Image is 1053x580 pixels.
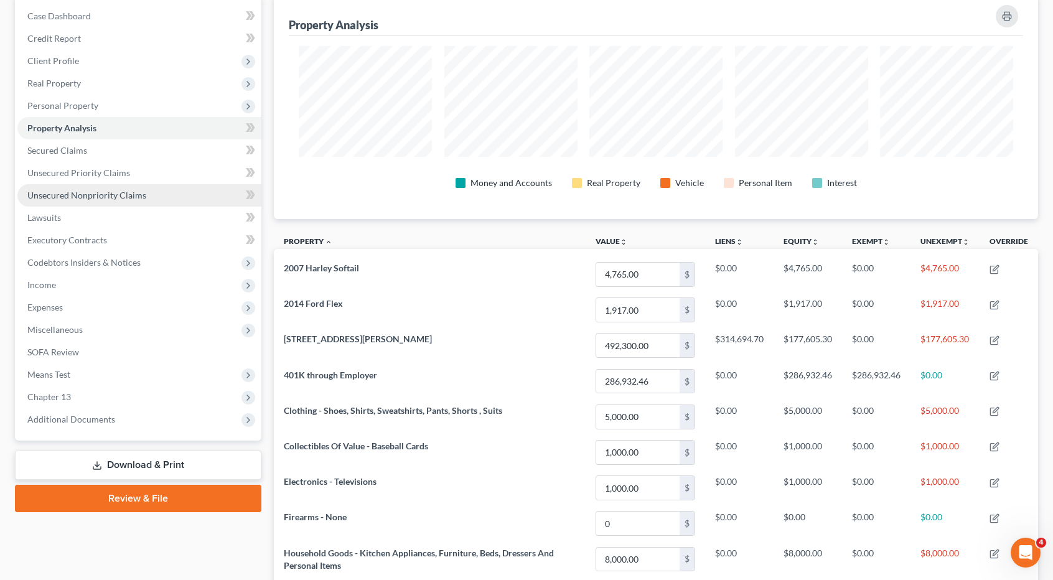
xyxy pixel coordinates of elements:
[587,177,640,189] div: Real Property
[680,334,695,357] div: $
[774,328,842,363] td: $177,605.30
[27,145,87,156] span: Secured Claims
[852,236,890,246] a: Exemptunfold_more
[284,476,377,487] span: Electronics - Televisions
[774,470,842,505] td: $1,000.00
[596,236,627,246] a: Valueunfold_more
[910,434,980,470] td: $1,000.00
[680,512,695,535] div: $
[27,391,71,402] span: Chapter 13
[284,405,502,416] span: Clothing - Shoes, Shirts, Sweatshirts, Pants, Shorts , Suits
[27,257,141,268] span: Codebtors Insiders & Notices
[910,363,980,399] td: $0.00
[596,441,680,464] input: 0.00
[27,190,146,200] span: Unsecured Nonpriority Claims
[774,434,842,470] td: $1,000.00
[27,324,83,335] span: Miscellaneous
[705,506,774,541] td: $0.00
[27,55,79,66] span: Client Profile
[17,27,261,50] a: Credit Report
[680,548,695,571] div: $
[17,229,261,251] a: Executory Contracts
[680,298,695,322] div: $
[284,334,432,344] span: [STREET_ADDRESS][PERSON_NAME]
[705,470,774,505] td: $0.00
[27,235,107,245] span: Executory Contracts
[17,139,261,162] a: Secured Claims
[284,441,428,451] span: Collectibles Of Value - Baseball Cards
[739,177,792,189] div: Personal Item
[27,369,70,380] span: Means Test
[680,476,695,500] div: $
[284,298,343,309] span: 2014 Ford Flex
[882,238,890,246] i: unfold_more
[289,17,378,32] div: Property Analysis
[27,11,91,21] span: Case Dashboard
[774,292,842,328] td: $1,917.00
[910,256,980,292] td: $4,765.00
[1011,538,1041,568] iframe: Intercom live chat
[596,263,680,286] input: 0.00
[842,256,910,292] td: $0.00
[27,167,130,178] span: Unsecured Priority Claims
[680,405,695,429] div: $
[17,207,261,229] a: Lawsuits
[680,370,695,393] div: $
[705,363,774,399] td: $0.00
[705,541,774,577] td: $0.00
[910,470,980,505] td: $1,000.00
[1036,538,1046,548] span: 4
[27,100,98,111] span: Personal Property
[284,370,377,380] span: 401K through Employer
[284,263,359,273] span: 2007 Harley Softail
[680,441,695,464] div: $
[774,399,842,434] td: $5,000.00
[15,485,261,512] a: Review & File
[17,162,261,184] a: Unsecured Priority Claims
[27,279,56,290] span: Income
[715,236,743,246] a: Liensunfold_more
[842,470,910,505] td: $0.00
[910,399,980,434] td: $5,000.00
[27,123,96,133] span: Property Analysis
[962,238,970,246] i: unfold_more
[596,405,680,429] input: 0.00
[27,414,115,424] span: Additional Documents
[596,370,680,393] input: 0.00
[27,212,61,223] span: Lawsuits
[980,229,1038,257] th: Override
[596,298,680,322] input: 0.00
[15,451,261,480] a: Download & Print
[325,238,332,246] i: expand_less
[774,256,842,292] td: $4,765.00
[705,328,774,363] td: $314,694.70
[470,177,552,189] div: Money and Accounts
[705,399,774,434] td: $0.00
[910,292,980,328] td: $1,917.00
[842,434,910,470] td: $0.00
[596,512,680,535] input: 0.00
[774,506,842,541] td: $0.00
[705,256,774,292] td: $0.00
[812,238,819,246] i: unfold_more
[842,541,910,577] td: $0.00
[736,238,743,246] i: unfold_more
[284,512,347,522] span: Firearms - None
[675,177,704,189] div: Vehicle
[27,347,79,357] span: SOFA Review
[774,541,842,577] td: $8,000.00
[910,328,980,363] td: $177,605.30
[680,263,695,286] div: $
[784,236,819,246] a: Equityunfold_more
[27,302,63,312] span: Expenses
[827,177,857,189] div: Interest
[284,548,554,571] span: Household Goods - Kitchen Appliances, Furniture, Beds, Dressers And Personal Items
[17,5,261,27] a: Case Dashboard
[17,117,261,139] a: Property Analysis
[842,328,910,363] td: $0.00
[596,476,680,500] input: 0.00
[774,363,842,399] td: $286,932.46
[842,363,910,399] td: $286,932.46
[27,78,81,88] span: Real Property
[17,341,261,363] a: SOFA Review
